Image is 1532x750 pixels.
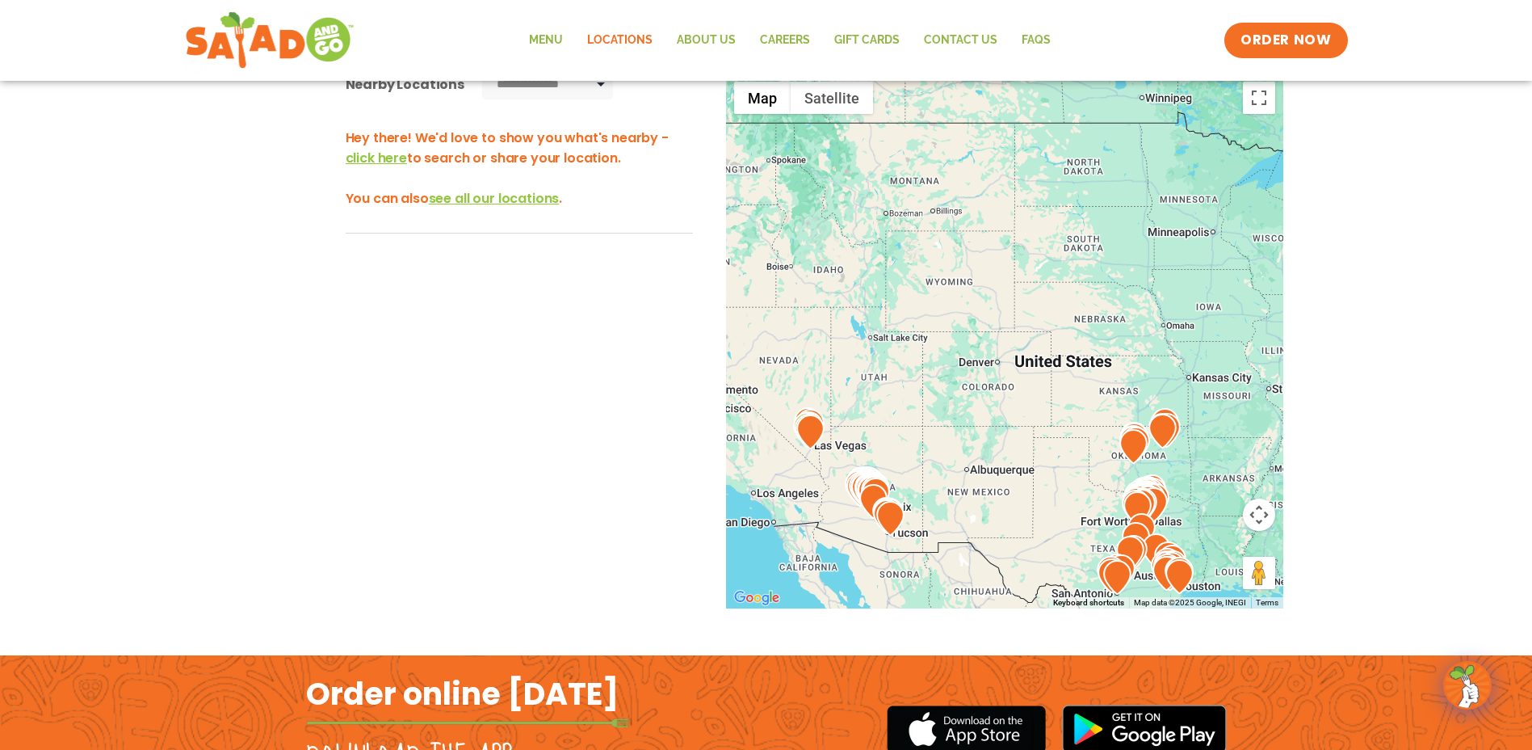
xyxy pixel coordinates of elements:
[185,8,355,73] img: new-SAG-logo-768×292
[1243,82,1275,114] button: Toggle fullscreen view
[730,588,783,609] a: Open this area in Google Maps (opens a new window)
[1256,598,1278,607] a: Terms (opens in new tab)
[1224,23,1347,58] a: ORDER NOW
[1243,557,1275,589] button: Drag Pegman onto the map to open Street View
[306,718,629,727] img: fork
[429,189,560,208] span: see all our locations
[1053,597,1124,609] button: Keyboard shortcuts
[665,22,748,59] a: About Us
[517,22,1063,59] nav: Menu
[346,74,464,95] div: Nearby Locations
[1445,663,1490,708] img: wpChatIcon
[306,674,619,714] h2: Order online [DATE]
[791,82,873,114] button: Show satellite imagery
[912,22,1009,59] a: Contact Us
[1240,31,1331,50] span: ORDER NOW
[1134,598,1246,607] span: Map data ©2025 Google, INEGI
[346,128,693,209] h3: Hey there! We'd love to show you what's nearby - to search or share your location. You can also .
[730,588,783,609] img: Google
[1243,499,1275,531] button: Map camera controls
[822,22,912,59] a: GIFT CARDS
[748,22,822,59] a: Careers
[346,149,407,167] span: click here
[1009,22,1063,59] a: FAQs
[575,22,665,59] a: Locations
[517,22,575,59] a: Menu
[734,82,791,114] button: Show street map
